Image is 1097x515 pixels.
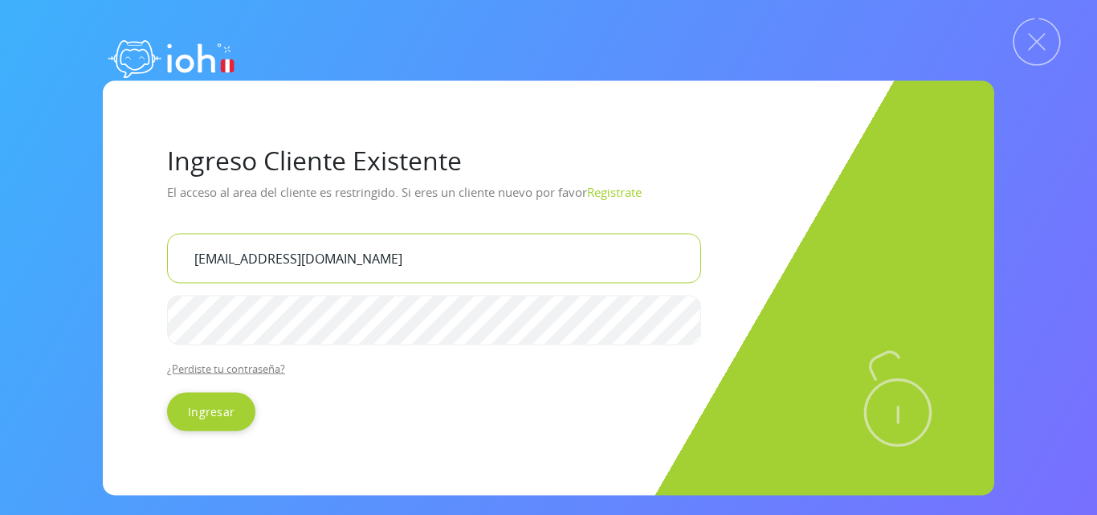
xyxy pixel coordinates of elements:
[1013,18,1061,66] img: Cerrar
[167,361,285,375] a: ¿Perdiste tu contraseña?
[103,24,239,88] img: logo
[167,392,255,431] input: Ingresar
[167,145,930,175] h1: Ingreso Cliente Existente
[167,233,701,283] input: Tu correo
[167,178,930,220] p: El acceso al area del cliente es restringido. Si eres un cliente nuevo por favor
[587,183,642,199] a: Registrate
